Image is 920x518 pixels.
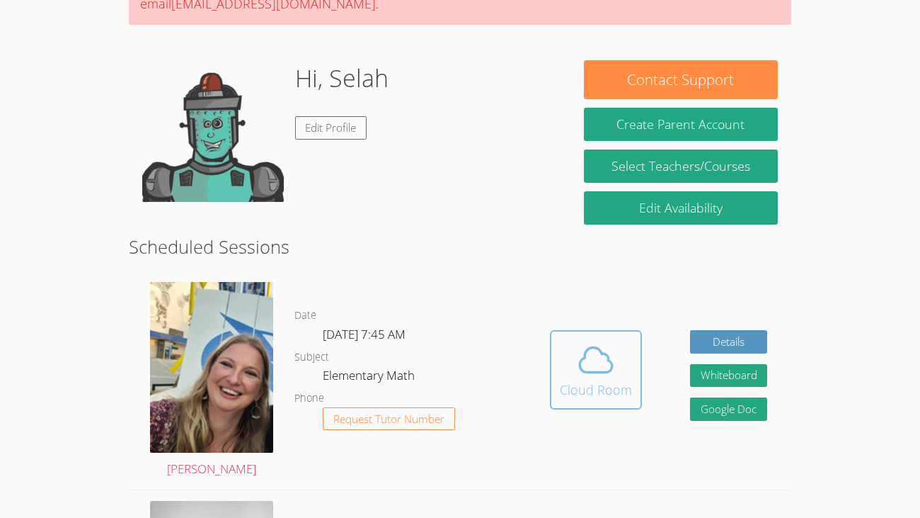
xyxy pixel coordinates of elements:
[584,108,778,141] button: Create Parent Account
[142,60,284,202] img: default.png
[584,191,778,225] a: Edit Availability
[129,233,791,260] h2: Scheduled Sessions
[323,366,418,390] dd: Elementary Math
[295,60,389,96] h1: Hi, Selah
[295,116,367,140] a: Edit Profile
[584,60,778,99] button: Contact Support
[550,330,642,410] button: Cloud Room
[690,398,768,421] a: Google Doc
[584,150,778,183] a: Select Teachers/Courses
[150,282,273,453] img: sarah.png
[323,407,455,431] button: Request Tutor Number
[690,330,768,354] a: Details
[294,307,316,325] dt: Date
[294,390,324,407] dt: Phone
[333,414,444,424] span: Request Tutor Number
[323,326,406,342] span: [DATE] 7:45 AM
[560,380,632,400] div: Cloud Room
[150,282,273,479] a: [PERSON_NAME]
[294,349,329,366] dt: Subject
[690,364,768,388] button: Whiteboard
